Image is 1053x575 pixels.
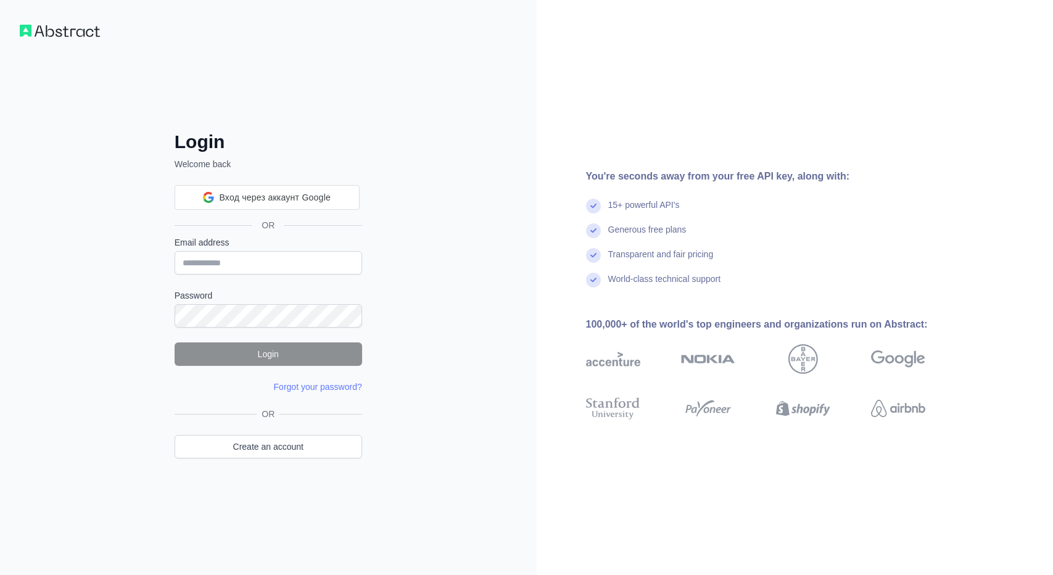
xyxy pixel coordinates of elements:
div: You're seconds away from your free API key, along with: [586,169,965,184]
img: bayer [788,344,818,374]
img: payoneer [681,395,735,422]
img: google [871,344,925,374]
div: World-class technical support [608,273,721,297]
div: 15+ powerful API's [608,199,680,223]
div: 100,000+ of the world's top engineers and organizations run on Abstract: [586,317,965,332]
span: OR [257,408,279,420]
div: Вход через аккаунт Google [175,185,360,210]
img: Workflow [20,25,100,37]
a: Forgot your password? [274,382,362,392]
img: nokia [681,344,735,374]
img: check mark [586,273,601,287]
p: Welcome back [175,158,362,170]
span: OR [252,219,284,231]
label: Password [175,289,362,302]
a: Create an account [175,435,362,458]
div: Generous free plans [608,223,687,248]
img: check mark [586,199,601,213]
img: shopify [776,395,830,422]
img: stanford university [586,395,640,422]
label: Email address [175,236,362,249]
span: Вход через аккаунт Google [219,191,331,204]
h2: Login [175,131,362,153]
img: airbnb [871,395,925,422]
img: check mark [586,223,601,238]
img: accenture [586,344,640,374]
img: check mark [586,248,601,263]
button: Login [175,342,362,366]
div: Transparent and fair pricing [608,248,714,273]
